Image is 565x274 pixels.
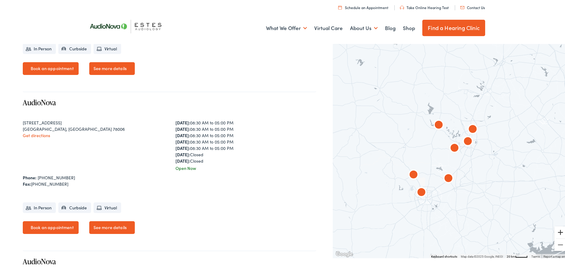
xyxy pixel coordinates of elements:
[94,201,121,212] li: Virtual
[175,150,190,156] strong: [DATE]:
[334,249,354,257] img: Google
[23,180,316,186] div: [PHONE_NUMBER]
[385,16,396,38] a: Blog
[465,121,480,136] div: AudioNova
[23,96,56,106] a: AudioNova
[507,254,515,257] span: 20 km
[314,16,343,38] a: Virtual Care
[441,171,456,185] div: AudioNova
[431,253,457,258] button: Keyboard shortcuts
[175,144,190,150] strong: [DATE]:
[23,255,56,265] a: AudioNova
[38,173,75,179] a: [PHONE_NUMBER]
[89,220,135,233] a: See more details
[23,61,79,74] a: Book an appointment
[23,201,56,212] li: In Person
[338,4,342,8] img: utility icon
[23,220,79,233] a: Book an appointment
[94,42,121,53] li: Virtual
[175,125,190,131] strong: [DATE]:
[422,19,485,35] a: Find a Hearing Clinic
[23,125,164,131] div: [GEOGRAPHIC_DATA], [GEOGRAPHIC_DATA] 78006
[505,253,529,257] button: Map Scale: 20 km per 37 pixels
[175,157,190,163] strong: [DATE]:
[23,131,50,137] a: Get directions
[400,4,449,9] a: Take Online Hearing Test
[89,61,135,74] a: See more details
[175,131,190,137] strong: [DATE]:
[431,117,446,132] div: AudioNova
[175,164,316,170] div: Open Now
[23,180,31,186] strong: Fax:
[460,4,485,9] a: Contact Us
[266,16,307,38] a: What We Offer
[175,137,190,144] strong: [DATE]:
[338,4,388,9] a: Schedule an Appointment
[23,118,164,125] div: [STREET_ADDRESS]
[350,16,378,38] a: About Us
[175,118,316,163] div: 08:30 AM to 05:00 PM 08:30 AM to 05:00 PM 08:30 AM to 05:00 PM 08:30 AM to 05:00 PM 08:30 AM to 0...
[406,167,421,181] div: AudioNova
[23,173,36,179] strong: Phone:
[461,134,475,148] div: AudioNova
[23,42,56,53] li: In Person
[58,201,91,212] li: Curbside
[403,16,415,38] a: Shop
[334,249,354,257] a: Open this area in Google Maps (opens a new window)
[461,254,503,257] span: Map data ©2025 Google, INEGI
[414,184,429,199] div: AudioNova
[460,5,465,8] img: utility icon
[175,118,190,124] strong: [DATE]:
[58,42,91,53] li: Curbside
[447,140,462,155] div: AudioNova
[400,5,404,8] img: utility icon
[531,254,540,257] a: Terms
